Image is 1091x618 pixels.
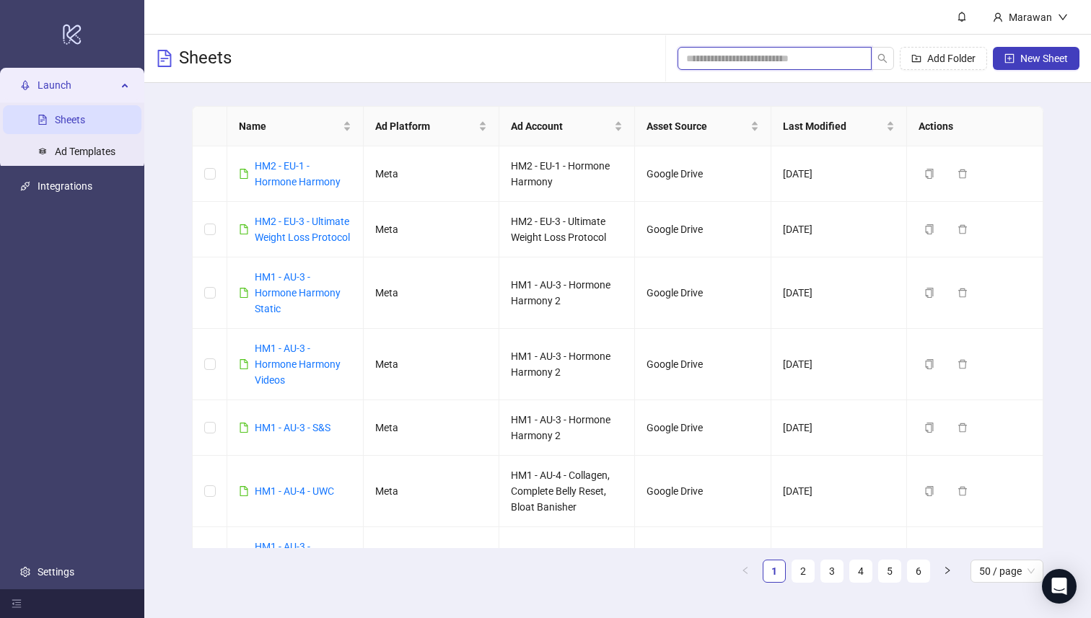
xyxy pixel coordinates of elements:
div: Marawan [1003,9,1058,25]
th: Ad Account [499,107,635,146]
td: HM1 - AU-3 - Hormone Harmony 2 [499,257,635,329]
td: Google Drive [635,527,771,599]
a: HM1 - AU-3 - Hormone Harmony Static [255,271,341,314]
td: Meta [364,400,499,456]
button: New Sheet [993,47,1079,70]
span: user [993,12,1003,22]
a: Integrations [38,181,92,193]
span: delete [958,486,968,496]
a: HM1 - AU-3 - Hormone Harmony - Quiz Ads [255,541,346,584]
span: Add Folder [927,53,976,64]
span: file-text [156,50,173,67]
td: Google Drive [635,257,771,329]
span: file [239,224,249,234]
td: [DATE] [771,146,907,202]
span: file [239,288,249,298]
span: New Sheet [1020,53,1068,64]
h3: Sheets [179,47,232,70]
li: Previous Page [734,560,757,583]
a: 3 [821,560,843,582]
a: 6 [908,560,929,582]
span: bell [957,12,967,22]
span: file [239,486,249,496]
td: HM1 - AU-4 - Collagen, Complete Belly Reset, Bloat Banisher [499,456,635,527]
span: plus-square [1004,53,1015,63]
li: 5 [878,560,901,583]
a: HM2 - EU-1 - Hormone Harmony [255,160,341,187]
td: Google Drive [635,400,771,456]
a: HM1 - AU-3 - S&S [255,422,330,433]
td: Meta [364,202,499,257]
span: file [239,169,249,179]
span: copy [924,486,934,496]
span: delete [958,169,968,179]
td: Google Drive [635,202,771,257]
div: Page Size [970,560,1043,583]
a: 1 [763,560,785,582]
td: HM2 - EU-1 - Hormone Harmony [499,146,635,202]
th: Actions [907,107,1043,146]
a: Ad Templates [55,146,115,158]
span: down [1058,12,1068,22]
span: delete [958,359,968,369]
li: 1 [763,560,786,583]
span: Ad Account [511,118,611,134]
td: Meta [364,329,499,400]
a: Sheets [55,115,85,126]
td: HM1 - AU-3 - Hormone Harmony 2 [499,527,635,599]
span: rocket [20,81,30,91]
a: 5 [879,560,901,582]
td: [DATE] [771,257,907,329]
a: Settings [38,566,74,578]
a: HM1 - AU-4 - UWC [255,485,334,497]
span: search [877,53,888,63]
td: [DATE] [771,202,907,257]
span: Ad Platform [375,118,476,134]
td: [DATE] [771,456,907,527]
td: Meta [364,527,499,599]
td: Google Drive [635,146,771,202]
th: Name [227,107,363,146]
span: delete [958,288,968,298]
button: Add Folder [900,47,987,70]
span: file [239,359,249,369]
td: Meta [364,146,499,202]
a: 4 [850,560,872,582]
span: Last Modified [783,118,883,134]
li: 4 [849,560,872,583]
td: Google Drive [635,329,771,400]
td: HM1 - AU-3 - Hormone Harmony 2 [499,329,635,400]
span: Name [239,118,339,134]
li: Next Page [936,560,959,583]
th: Asset Source [635,107,771,146]
button: left [734,560,757,583]
th: Last Modified [771,107,907,146]
td: [DATE] [771,329,907,400]
span: file [239,423,249,433]
span: Asset Source [647,118,747,134]
button: right [936,560,959,583]
span: right [943,566,952,575]
td: HM1 - AU-3 - Hormone Harmony 2 [499,400,635,456]
a: HM1 - AU-3 - Hormone Harmony Videos [255,343,341,386]
td: [DATE] [771,527,907,599]
td: HM2 - EU-3 - Ultimate Weight Loss Protocol [499,202,635,257]
th: Ad Platform [364,107,499,146]
span: 50 / page [979,560,1035,582]
span: Launch [38,71,117,100]
td: Meta [364,456,499,527]
span: copy [924,288,934,298]
span: delete [958,224,968,234]
span: copy [924,224,934,234]
span: folder-add [911,53,921,63]
span: copy [924,169,934,179]
td: Google Drive [635,456,771,527]
li: 3 [820,560,844,583]
span: left [741,566,750,575]
a: 2 [792,560,814,582]
span: copy [924,359,934,369]
span: delete [958,423,968,433]
a: HM2 - EU-3 - Ultimate Weight Loss Protocol [255,216,350,243]
div: Open Intercom Messenger [1042,569,1077,604]
li: 2 [792,560,815,583]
